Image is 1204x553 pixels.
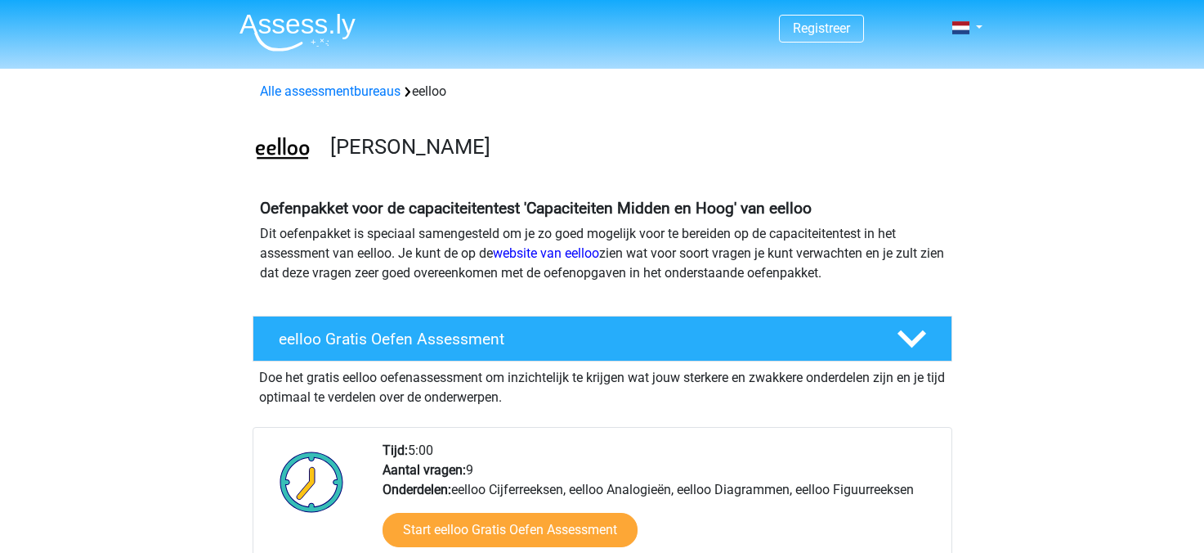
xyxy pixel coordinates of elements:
[253,121,311,179] img: eelloo.png
[260,224,945,283] p: Dit oefenpakket is speciaal samengesteld om je zo goed mogelijk voor te bereiden op de capaciteit...
[260,199,812,218] b: Oefenpakket voor de capaciteitentest 'Capaciteiten Midden en Hoog' van eelloo
[246,316,959,362] a: eelloo Gratis Oefen Assessment
[253,362,952,407] div: Doe het gratis eelloo oefenassessment om inzichtelijk te krijgen wat jouw sterkere en zwakkere on...
[279,330,871,348] h4: eelloo Gratis Oefen Assessment
[383,482,451,497] b: Onderdelen:
[383,443,408,458] b: Tijd:
[253,82,951,101] div: eelloo
[383,513,638,547] a: Start eelloo Gratis Oefen Assessment
[330,134,939,160] h3: [PERSON_NAME]
[383,462,466,478] b: Aantal vragen:
[793,20,850,36] a: Registreer
[260,83,401,99] a: Alle assessmentbureaus
[239,13,356,52] img: Assessly
[493,245,599,261] a: website van eelloo
[271,441,353,523] img: Klok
